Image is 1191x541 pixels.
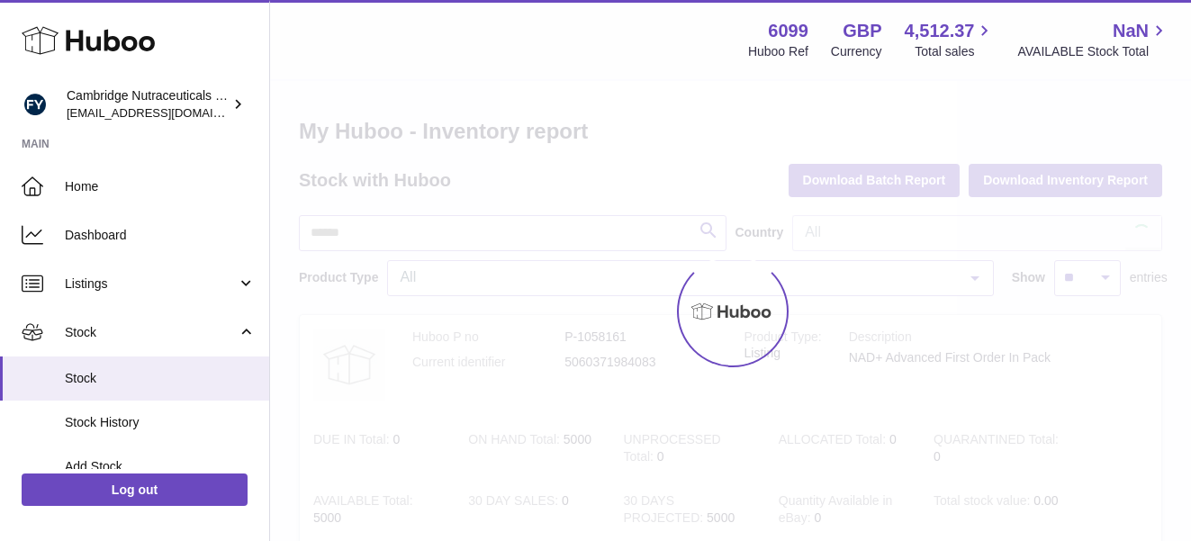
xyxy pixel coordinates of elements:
div: Currency [831,43,882,60]
span: Stock History [65,414,256,431]
span: 4,512.37 [905,19,975,43]
span: Add Stock [65,458,256,475]
a: NaN AVAILABLE Stock Total [1017,19,1169,60]
span: Dashboard [65,227,256,244]
span: Stock [65,324,237,341]
a: Log out [22,473,248,506]
span: Total sales [915,43,995,60]
span: Home [65,178,256,195]
span: Listings [65,275,237,293]
img: huboo@camnutra.com [22,91,49,118]
span: AVAILABLE Stock Total [1017,43,1169,60]
strong: 6099 [768,19,808,43]
span: Stock [65,370,256,387]
div: Cambridge Nutraceuticals Ltd [67,87,229,122]
a: 4,512.37 Total sales [905,19,996,60]
span: [EMAIL_ADDRESS][DOMAIN_NAME] [67,105,265,120]
span: NaN [1113,19,1149,43]
strong: GBP [843,19,881,43]
div: Huboo Ref [748,43,808,60]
